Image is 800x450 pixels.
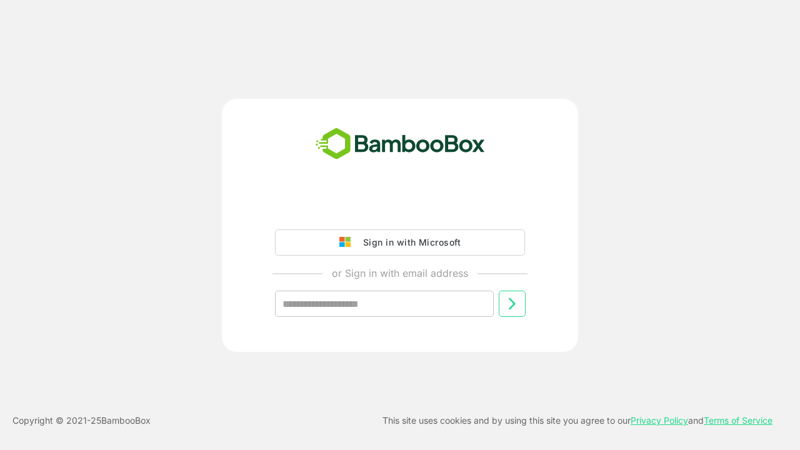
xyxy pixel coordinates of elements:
p: Copyright © 2021- 25 BambooBox [12,413,151,428]
a: Terms of Service [704,415,772,426]
a: Privacy Policy [631,415,688,426]
img: bamboobox [309,124,492,165]
p: or Sign in with email address [332,266,468,281]
button: Sign in with Microsoft [275,229,525,256]
div: Sign in with Microsoft [357,234,461,251]
p: This site uses cookies and by using this site you agree to our and [382,413,772,428]
img: google [339,237,357,248]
